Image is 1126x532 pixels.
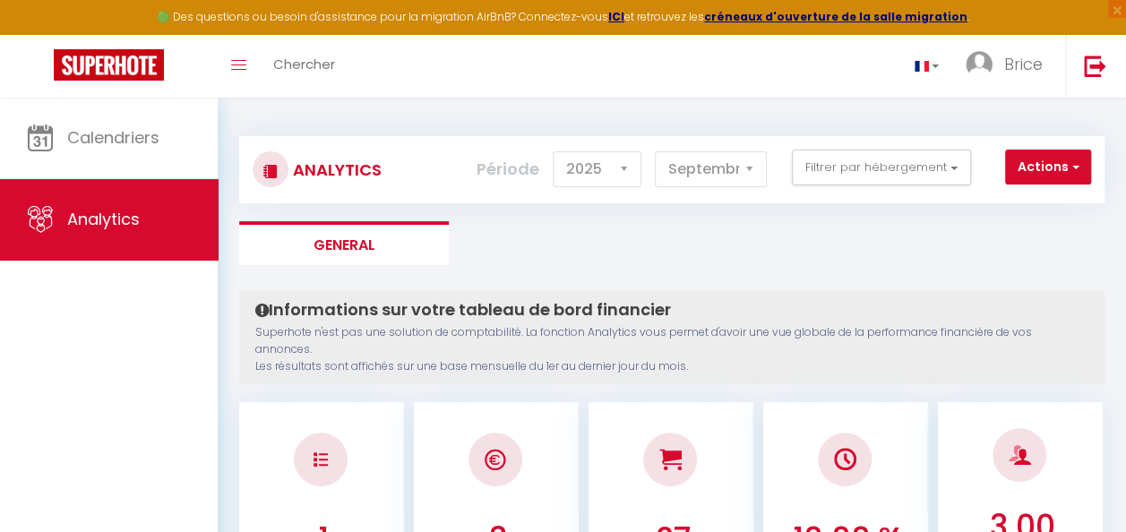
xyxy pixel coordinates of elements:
[255,300,1088,320] h4: Informations sur votre tableau de bord financier
[260,35,348,98] a: Chercher
[704,9,967,24] a: créneaux d'ouverture de la salle migration
[966,51,993,78] img: ...
[67,208,140,230] span: Analytics
[1004,53,1043,75] span: Brice
[477,150,539,189] label: Période
[67,126,159,149] span: Calendriers
[255,324,1088,375] p: Superhote n'est pas une solution de comptabilité. La fonction Analytics vous permet d'avoir une v...
[239,221,449,265] li: General
[273,55,335,73] span: Chercher
[54,49,164,81] img: Super Booking
[792,150,971,185] button: Filtrer par hébergement
[1084,55,1106,77] img: logout
[608,9,624,24] a: ICI
[1005,150,1091,185] button: Actions
[288,150,382,190] h3: Analytics
[14,7,68,61] button: Ouvrir le widget de chat LiveChat
[314,452,328,467] img: NO IMAGE
[952,35,1065,98] a: ... Brice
